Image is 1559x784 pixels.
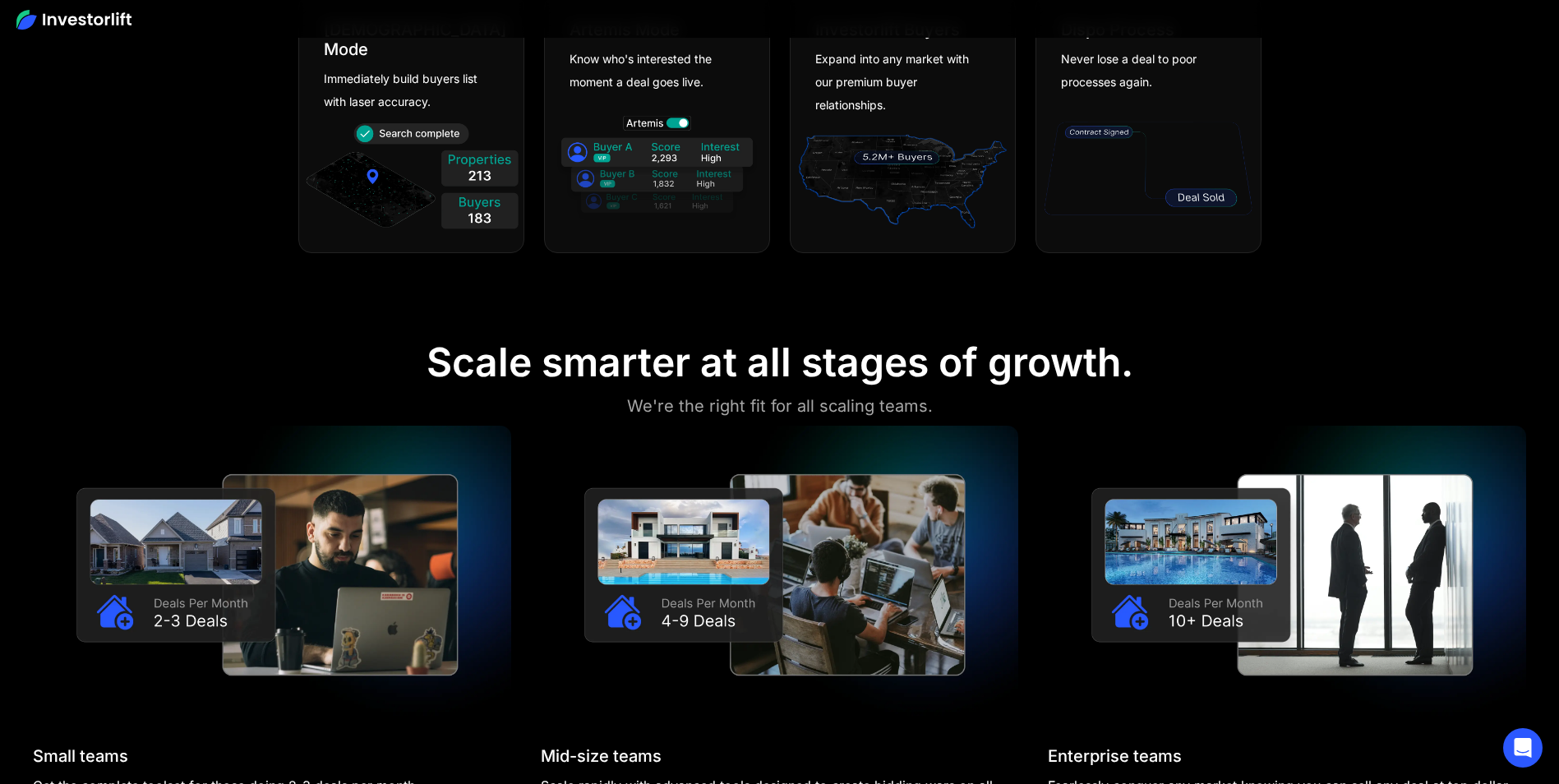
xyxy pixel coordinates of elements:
div: Immediately build buyers list with laser accuracy. [324,67,487,113]
div: Enterprise teams [1048,746,1182,766]
div: Expand into any market with our premium buyer relationships. [815,48,978,117]
div: Small teams [33,746,128,766]
div: Mid-size teams [541,746,662,766]
div: Know who's interested the moment a deal goes live. [570,48,732,94]
div: Scale smarter at all stages of growth. [427,339,1133,386]
div: [DEMOGRAPHIC_DATA] Mode [324,20,506,59]
div: Open Intercom Messenger [1503,728,1543,768]
div: Never lose a deal to poor processes again. [1061,48,1224,94]
div: We're the right fit for all scaling teams. [627,393,933,419]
